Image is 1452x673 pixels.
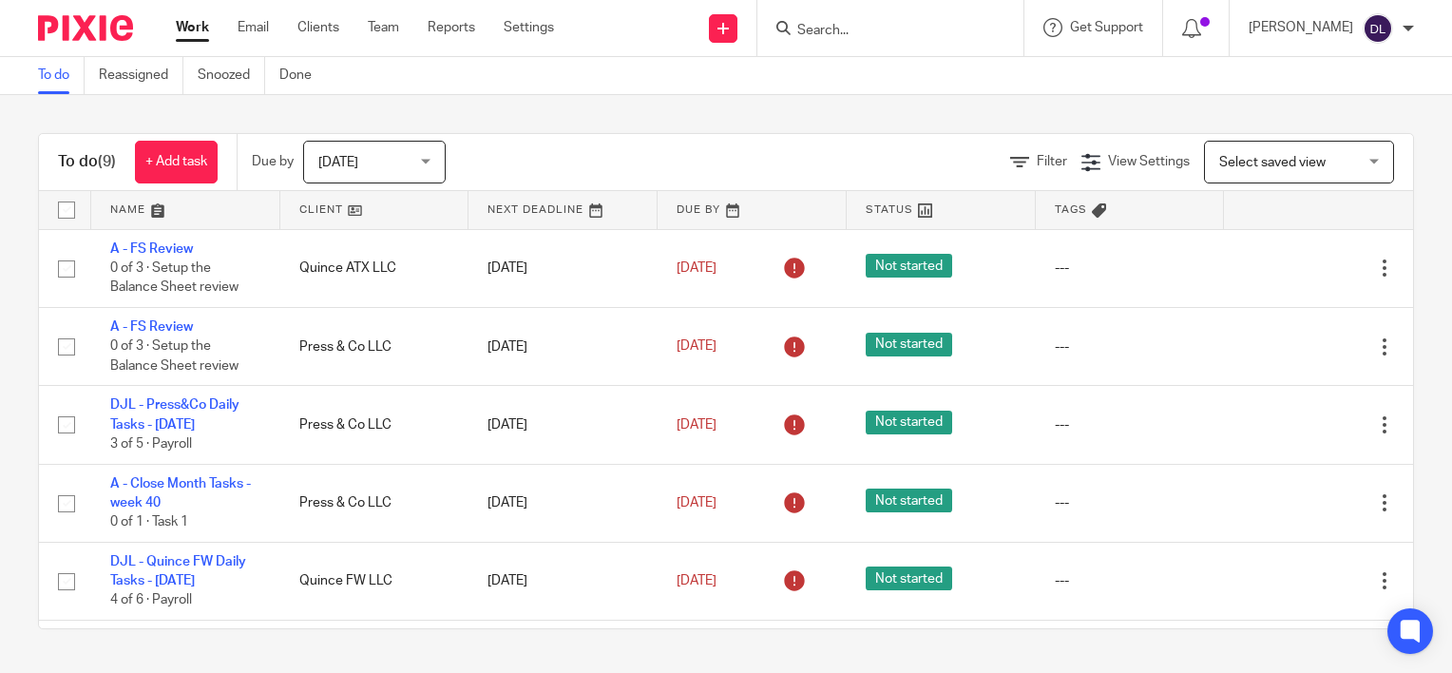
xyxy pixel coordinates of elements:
[38,57,85,94] a: To do
[1055,337,1206,356] div: ---
[468,542,658,620] td: [DATE]
[58,152,116,172] h1: To do
[866,254,952,278] span: Not started
[110,340,239,374] span: 0 of 3 · Setup the Balance Sheet review
[866,411,952,434] span: Not started
[280,542,469,620] td: Quince FW LLC
[135,141,218,183] a: + Add task
[1055,204,1087,215] span: Tags
[176,18,209,37] a: Work
[110,398,239,431] a: DJL - Press&Co Daily Tasks - [DATE]
[99,57,183,94] a: Reassigned
[1070,21,1143,34] span: Get Support
[795,23,966,40] input: Search
[252,152,294,171] p: Due by
[110,477,251,510] a: A - Close Month Tasks - week 40
[110,555,246,587] a: DJL - Quince FW Daily Tasks - [DATE]
[297,18,339,37] a: Clients
[677,418,716,432] span: [DATE]
[468,464,658,542] td: [DATE]
[1249,18,1353,37] p: [PERSON_NAME]
[468,307,658,385] td: [DATE]
[110,261,239,295] span: 0 of 3 · Setup the Balance Sheet review
[368,18,399,37] a: Team
[110,242,193,256] a: A - FS Review
[238,18,269,37] a: Email
[1108,155,1190,168] span: View Settings
[110,516,188,529] span: 0 of 1 · Task 1
[468,386,658,464] td: [DATE]
[866,489,952,512] span: Not started
[677,574,716,587] span: [DATE]
[504,18,554,37] a: Settings
[280,464,469,542] td: Press & Co LLC
[280,229,469,307] td: Quince ATX LLC
[279,57,326,94] a: Done
[38,15,133,41] img: Pixie
[198,57,265,94] a: Snoozed
[866,567,952,590] span: Not started
[1037,155,1067,168] span: Filter
[98,154,116,169] span: (9)
[428,18,475,37] a: Reports
[1219,156,1326,169] span: Select saved view
[677,340,716,354] span: [DATE]
[468,229,658,307] td: [DATE]
[677,261,716,275] span: [DATE]
[110,594,192,607] span: 4 of 6 · Payroll
[866,333,952,356] span: Not started
[280,386,469,464] td: Press & Co LLC
[1055,415,1206,434] div: ---
[110,437,192,451] span: 3 of 5 · Payroll
[280,307,469,385] td: Press & Co LLC
[1363,13,1393,44] img: svg%3E
[1055,259,1206,278] div: ---
[1055,571,1206,590] div: ---
[318,156,358,169] span: [DATE]
[1055,493,1206,512] div: ---
[110,320,193,334] a: A - FS Review
[677,496,716,510] span: [DATE]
